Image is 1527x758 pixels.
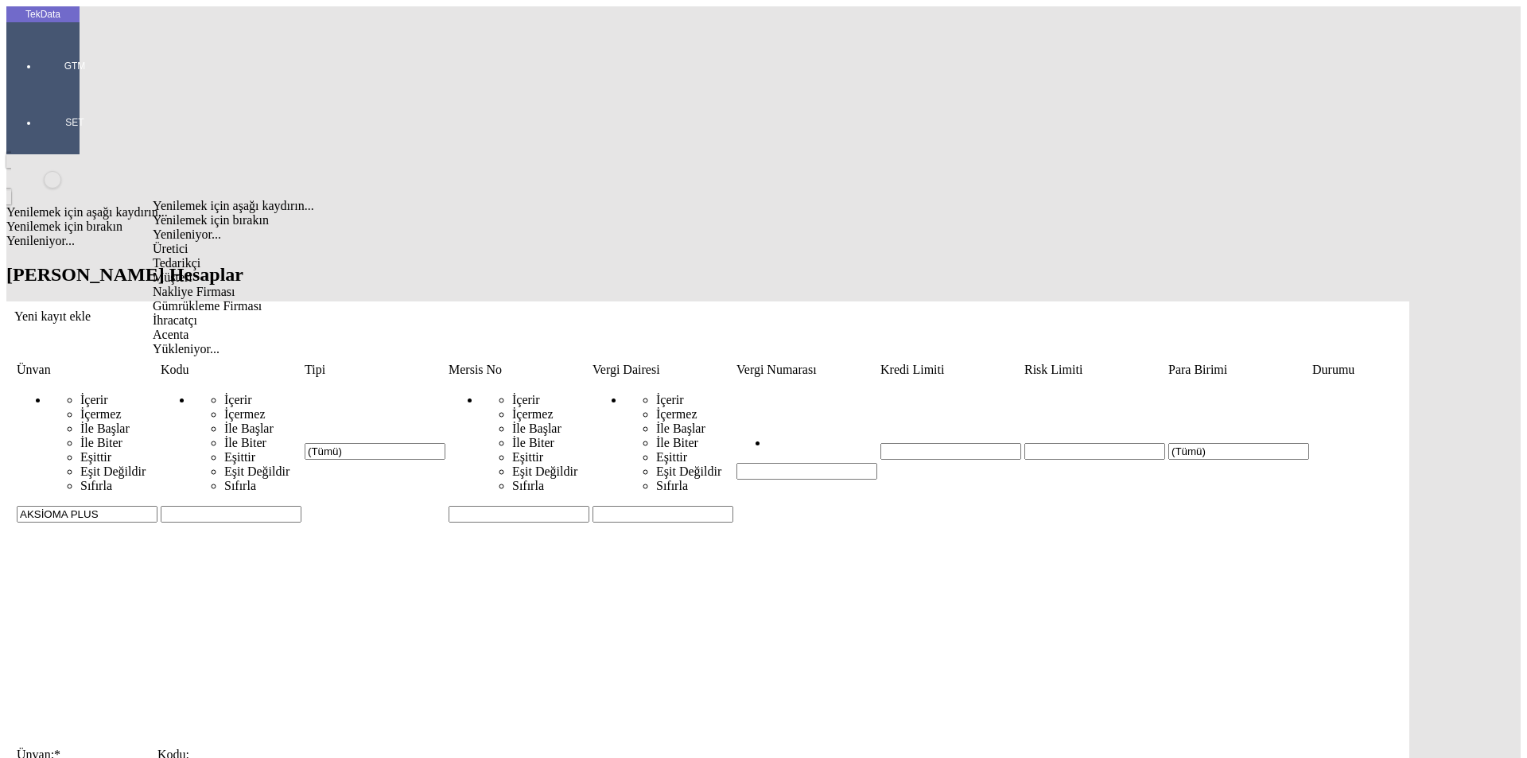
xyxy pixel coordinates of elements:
[1312,363,1354,377] div: Durumu
[6,205,1409,220] div: Yenilemek için aşağı kaydırın...
[153,328,788,342] div: Acenta
[153,213,788,227] div: Yenilemek için bırakın
[512,450,543,464] span: Eşittir
[1168,362,1310,378] td: Sütun Para Birimi
[153,342,788,356] div: Yükleniyor...
[153,242,788,256] div: Üretici
[448,379,590,523] td: Hücreyi Filtrele
[14,309,1401,324] div: Yeni kayıt ekle
[449,506,589,523] input: Hücreyi Filtrele
[153,199,788,213] div: Yenilemek için aşağı kaydırın...
[16,362,158,378] td: Sütun Ünvan
[736,463,877,480] input: Hücreyi Filtrele
[14,309,91,323] span: Yeni kayıt ekle
[6,264,1409,286] h2: [PERSON_NAME] Hesaplar
[656,436,698,449] span: İle Biter
[224,479,256,492] span: Sıfırla
[80,393,108,406] span: İçerir
[224,436,266,449] span: İle Biter
[22,325,59,341] td: Sütun undefined
[656,479,688,492] span: Sıfırla
[736,379,878,523] td: Hücreyi Filtrele
[51,116,99,129] span: SET
[592,379,734,523] td: Hücreyi Filtrele
[6,8,80,21] div: TekData
[80,450,111,464] span: Eşittir
[1168,443,1309,460] input: Hücreyi Filtrele
[304,379,446,523] td: Hücreyi Filtrele
[656,422,705,435] span: İle Başlar
[1311,362,1355,378] td: Sütun Durumu
[512,422,561,435] span: İle Başlar
[880,379,1022,523] td: Hücreyi Filtrele
[17,363,157,377] div: Ünvan
[1024,379,1166,523] td: Hücreyi Filtrele
[153,313,788,328] div: İhracatçı
[80,422,130,435] span: İle Başlar
[512,465,577,478] span: Eşit Değildir
[880,443,1021,460] input: Hücreyi Filtrele
[656,465,721,478] span: Eşit Değildir
[153,270,788,285] div: Müşteri
[736,363,877,377] div: Vergi Numarası
[153,227,788,242] div: Yenileniyor...
[736,362,878,378] td: Sütun Vergi Numarası
[153,285,788,299] div: Nakliye Firması
[1024,363,1165,377] div: Risk Limiti
[80,479,112,492] span: Sıfırla
[153,299,788,313] div: Gümrükleme Firması
[880,362,1022,378] td: Sütun Kredi Limiti
[80,436,122,449] span: İle Biter
[161,506,301,523] input: Hücreyi Filtrele
[880,363,1021,377] div: Kredi Limiti
[224,450,255,464] span: Eşittir
[6,220,1409,234] div: Yenilemek için bırakın
[1357,362,1393,378] td: Sütun undefined
[656,450,687,464] span: Eşittir
[1168,363,1309,377] div: Para Birimi
[80,407,122,421] span: İçermez
[80,465,146,478] span: Eşit Değildir
[512,479,544,492] span: Sıfırla
[16,379,158,523] td: Hücreyi Filtrele
[1024,362,1166,378] td: Sütun Risk Limiti
[1168,379,1310,523] td: Hücreyi Filtrele
[305,443,445,460] input: Hücreyi Filtrele
[160,379,302,523] td: Hücreyi Filtrele
[224,465,289,478] span: Eşit Değildir
[6,234,1409,248] div: Yenileniyor...
[51,60,99,72] span: GTM
[224,422,274,435] span: İle Başlar
[1024,443,1165,460] input: Hücreyi Filtrele
[153,256,788,270] div: Tedarikçi
[512,436,554,449] span: İle Biter
[593,506,733,523] input: Hücreyi Filtrele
